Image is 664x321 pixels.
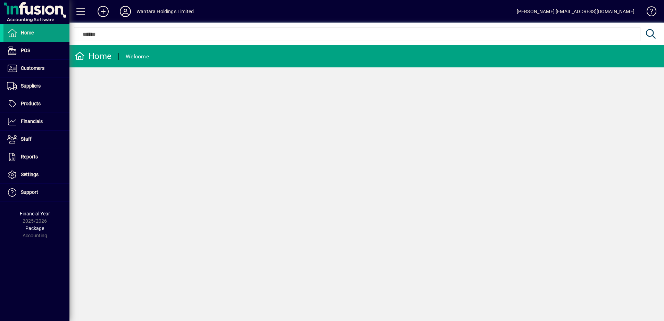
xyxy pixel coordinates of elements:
[3,113,69,130] a: Financials
[21,154,38,159] span: Reports
[3,42,69,59] a: POS
[21,136,32,142] span: Staff
[75,51,111,62] div: Home
[21,65,44,71] span: Customers
[126,51,149,62] div: Welcome
[25,225,44,231] span: Package
[3,166,69,183] a: Settings
[114,5,136,18] button: Profile
[21,101,41,106] span: Products
[3,77,69,95] a: Suppliers
[3,131,69,148] a: Staff
[3,95,69,113] a: Products
[641,1,655,24] a: Knowledge Base
[92,5,114,18] button: Add
[21,83,41,89] span: Suppliers
[3,148,69,166] a: Reports
[21,30,34,35] span: Home
[517,6,634,17] div: [PERSON_NAME] [EMAIL_ADDRESS][DOMAIN_NAME]
[3,184,69,201] a: Support
[21,48,30,53] span: POS
[21,118,43,124] span: Financials
[21,172,39,177] span: Settings
[21,189,38,195] span: Support
[20,211,50,216] span: Financial Year
[136,6,194,17] div: Wantara Holdings Limited
[3,60,69,77] a: Customers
